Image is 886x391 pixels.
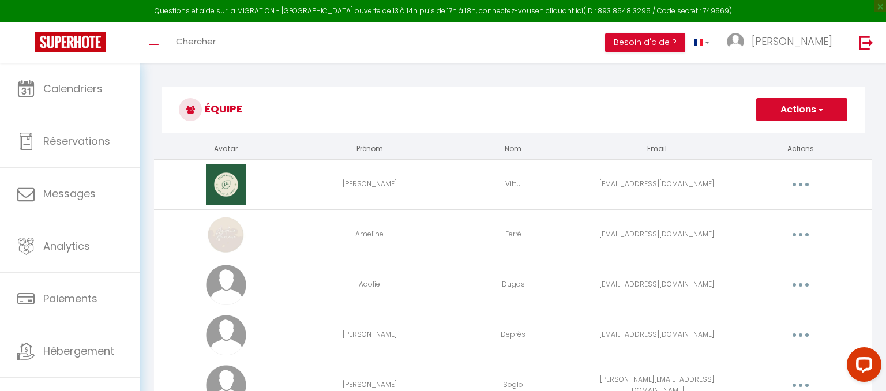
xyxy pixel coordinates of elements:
button: Besoin d'aide ? [605,33,685,52]
a: en cliquant ici [535,6,583,16]
td: [EMAIL_ADDRESS][DOMAIN_NAME] [585,310,729,360]
td: [EMAIL_ADDRESS][DOMAIN_NAME] [585,209,729,260]
img: 1729163141384.jpg [206,164,246,205]
img: Super Booking [35,32,106,52]
th: Nom [441,139,585,159]
td: [EMAIL_ADDRESS][DOMAIN_NAME] [585,159,729,209]
span: Chercher [176,35,216,47]
span: Réservations [43,134,110,148]
span: Analytics [43,239,90,253]
iframe: LiveChat chat widget [838,343,886,391]
td: Dugas [441,260,585,310]
button: Actions [756,98,847,121]
img: avatar.png [206,315,246,355]
td: Deprès [441,310,585,360]
th: Email [585,139,729,159]
a: ... [PERSON_NAME] [718,22,847,63]
td: Ferré [441,209,585,260]
span: Messages [43,186,96,201]
img: logout [859,35,873,50]
td: Vittu [441,159,585,209]
td: [PERSON_NAME] [298,310,441,360]
th: Avatar [154,139,298,159]
h3: Équipe [162,87,865,133]
td: Ameline [298,209,441,260]
th: Prénom [298,139,441,159]
span: Hébergement [43,344,114,358]
td: [EMAIL_ADDRESS][DOMAIN_NAME] [585,260,729,310]
span: [PERSON_NAME] [752,34,832,48]
span: Calendriers [43,81,103,96]
img: 17292348095429.jpg [205,215,246,255]
a: Chercher [167,22,224,63]
span: Paiements [43,291,97,306]
img: avatar.png [206,265,246,305]
img: ... [727,33,744,50]
td: [PERSON_NAME] [298,159,441,209]
td: Adolie [298,260,441,310]
th: Actions [729,139,872,159]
